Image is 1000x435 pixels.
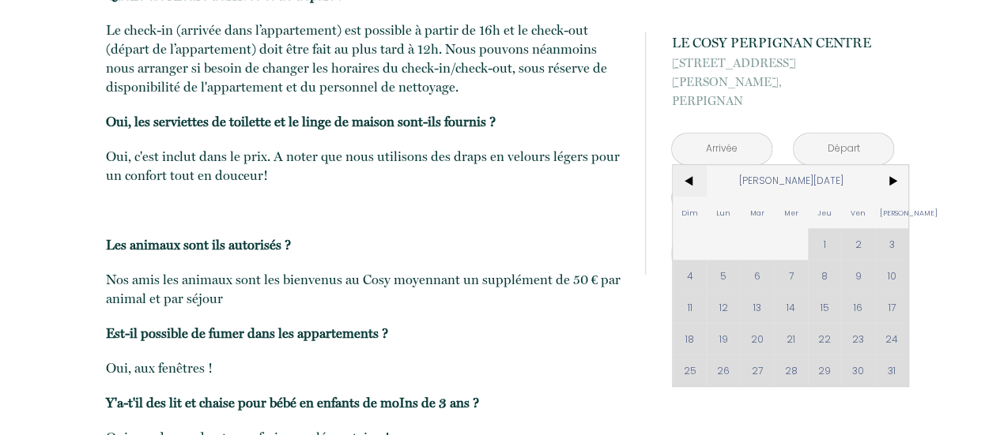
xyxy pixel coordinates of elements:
p: Oui, aux fenêtres ! [106,358,625,377]
b: Est-il possible de fumer dans les appartements ? [106,325,388,341]
span: Dim [673,197,707,228]
p: Nos amis les animaux sont les bienvenus au Cosy moyennant un supplément de 50 € par animal et par... [106,270,625,308]
button: Réserver [671,232,894,275]
input: Arrivée [672,133,772,164]
span: [STREET_ADDRESS][PERSON_NAME], [671,54,894,92]
span: Ven [841,197,875,228]
span: > [875,165,909,197]
p: Le check-in (arrivée dans l’appartement) est possible à partir de 16h et le check-out (départ de ... [106,21,625,96]
p: PERPIGNAN [671,54,894,111]
strong: Oui, les serviettes de toilette et le linge de maison sont-ils fournis ? [106,114,496,129]
span: [PERSON_NAME] [875,197,909,228]
span: Jeu [808,197,842,228]
input: Départ [794,133,893,164]
span: Mer [774,197,808,228]
span: [PERSON_NAME][DATE] [707,165,875,197]
p: LE COSY PERPIGNAN CENTRE [671,32,894,54]
span: < [673,165,707,197]
p: Oui, c'est inclut dans le prix. A noter que nous utilisons des draps en velours légers pour un co... [106,147,625,185]
b: Les animaux sont ils autorisés ? [106,237,291,253]
span: Lun [707,197,741,228]
span: Mar [740,197,774,228]
strong: Y'a-t'il des lit et chaise pour bébé en enfants de moIns de 3 ans ? [106,395,479,411]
